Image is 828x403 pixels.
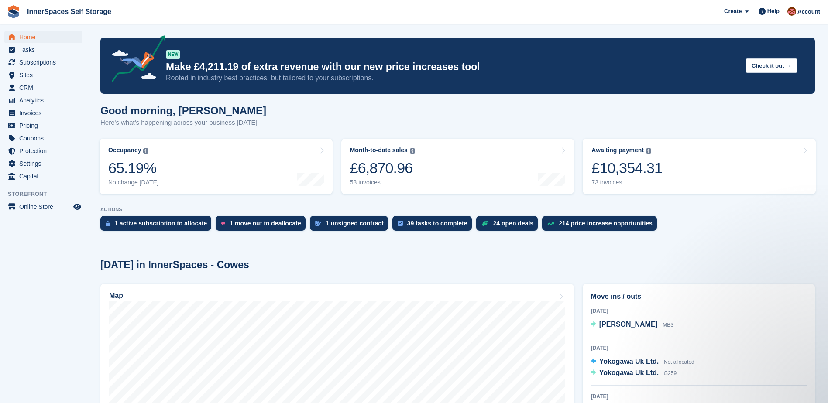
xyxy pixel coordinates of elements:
[143,148,148,154] img: icon-info-grey-7440780725fd019a000dd9b08b2336e03edf1995a4989e88bcd33f0948082b44.svg
[100,216,216,235] a: 1 active subscription to allocate
[4,82,82,94] a: menu
[4,120,82,132] a: menu
[591,393,807,400] div: [DATE]
[315,221,321,226] img: contract_signature_icon-13c848040528278c33f63329250d36e43548de30e8caae1d1a13099fd9432cc5.svg
[4,94,82,106] a: menu
[664,359,694,365] span: Not allocated
[100,207,815,212] p: ACTIONS
[114,220,207,227] div: 1 active subscription to allocate
[19,44,72,56] span: Tasks
[559,220,653,227] div: 214 price increase opportunities
[591,356,694,368] a: Yokogawa Uk Ltd. Not allocated
[100,118,266,128] p: Here's what's happening across your business [DATE]
[398,221,403,226] img: task-75834270c22a3079a89374b754ae025e5fb1db73e45f91037f5363f120a921f8.svg
[4,132,82,144] a: menu
[746,58,797,73] button: Check it out →
[591,291,807,302] h2: Move ins / outs
[19,82,72,94] span: CRM
[108,159,159,177] div: 65.19%
[108,147,141,154] div: Occupancy
[109,292,123,300] h2: Map
[72,201,82,212] a: Preview store
[19,145,72,157] span: Protection
[7,5,20,18] img: stora-icon-8386f47178a22dfd0bd8f6a31ec36ba5ce8667c1dd55bd0f319d3a0aa187defe.svg
[591,147,644,154] div: Awaiting payment
[664,370,677,376] span: G259
[591,344,807,352] div: [DATE]
[100,105,266,116] h1: Good morning, [PERSON_NAME]
[341,139,574,194] a: Month-to-date sales £6,870.96 53 invoices
[476,216,543,235] a: 24 open deals
[787,7,796,16] img: Abby Tilley
[4,56,82,68] a: menu
[19,201,72,213] span: Online Store
[4,170,82,182] a: menu
[350,147,408,154] div: Month-to-date sales
[392,216,476,235] a: 39 tasks to complete
[24,4,115,19] a: InnerSpaces Self Storage
[19,132,72,144] span: Coupons
[591,319,673,331] a: [PERSON_NAME] MB3
[19,107,72,119] span: Invoices
[19,157,72,170] span: Settings
[599,321,658,328] span: [PERSON_NAME]
[599,358,659,365] span: Yokogawa Uk Ltd.
[481,220,489,226] img: deal-1b604bf984904fb50ccaf53a9ad4b4a5d6e5aea283cecdc64d6e3604feb123c2.svg
[106,221,110,226] img: active_subscription_to_allocate_icon-d502201f5373d7db506a760aba3b589e785aa758c864c3986d89f69b8ff3...
[19,170,72,182] span: Capital
[646,148,651,154] img: icon-info-grey-7440780725fd019a000dd9b08b2336e03edf1995a4989e88bcd33f0948082b44.svg
[599,369,659,376] span: Yokogawa Uk Ltd.
[108,179,159,186] div: No change [DATE]
[4,107,82,119] a: menu
[591,368,677,379] a: Yokogawa Uk Ltd. G259
[19,94,72,106] span: Analytics
[724,7,742,16] span: Create
[410,148,415,154] img: icon-info-grey-7440780725fd019a000dd9b08b2336e03edf1995a4989e88bcd33f0948082b44.svg
[19,31,72,43] span: Home
[104,35,165,85] img: price-adjustments-announcement-icon-8257ccfd72463d97f412b2fc003d46551f7dbcb40ab6d574587a9cd5c0d94...
[230,220,301,227] div: 1 move out to deallocate
[216,216,309,235] a: 1 move out to deallocate
[19,69,72,81] span: Sites
[591,179,662,186] div: 73 invoices
[19,120,72,132] span: Pricing
[547,222,554,225] img: price_increase_opportunities-93ffe204e8149a01c8c9dc8f82e8f89637d9d84a8eef4429ea346261dce0b2c0.svg
[4,44,82,56] a: menu
[19,56,72,68] span: Subscriptions
[407,220,467,227] div: 39 tasks to complete
[100,259,249,271] h2: [DATE] in InnerSpaces - Cowes
[8,190,87,198] span: Storefront
[591,307,807,315] div: [DATE]
[4,201,82,213] a: menu
[221,221,225,226] img: move_outs_to_deallocate_icon-f764333ba52eb49d3ac5e1228854f67142a1ed5810a6f6cc68b1a99e826820c5.svg
[350,179,415,186] div: 53 invoices
[100,139,333,194] a: Occupancy 65.19% No change [DATE]
[4,69,82,81] a: menu
[542,216,661,235] a: 214 price increase opportunities
[4,31,82,43] a: menu
[663,322,673,328] span: MB3
[4,157,82,170] a: menu
[326,220,384,227] div: 1 unsigned contract
[591,159,662,177] div: £10,354.31
[166,61,739,73] p: Make £4,211.19 of extra revenue with our new price increases tool
[767,7,780,16] span: Help
[797,7,820,16] span: Account
[310,216,392,235] a: 1 unsigned contract
[350,159,415,177] div: £6,870.96
[493,220,534,227] div: 24 open deals
[166,73,739,83] p: Rooted in industry best practices, but tailored to your subscriptions.
[166,50,180,59] div: NEW
[4,145,82,157] a: menu
[583,139,816,194] a: Awaiting payment £10,354.31 73 invoices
